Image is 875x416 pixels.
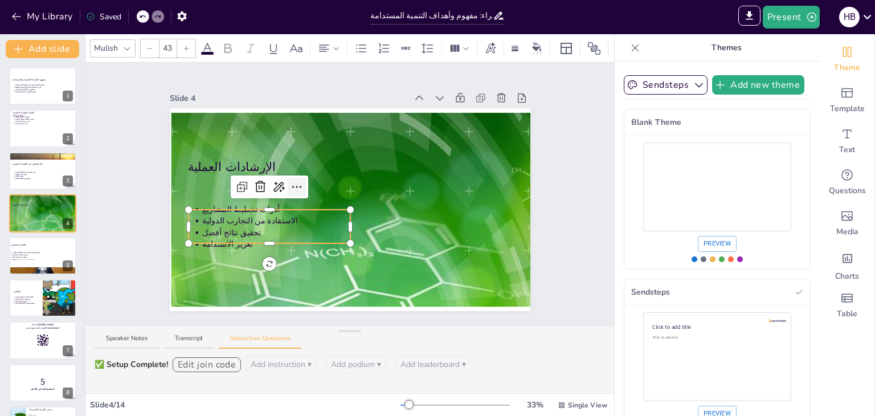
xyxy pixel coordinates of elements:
[9,364,76,402] div: 8
[15,296,39,298] p: الكيمياء الخضراء كمنهج عالمي
[587,42,601,55] span: Position
[13,162,73,166] p: دليل التعليم في الكيمياء الخضراء
[9,109,76,147] div: 2
[830,103,865,115] span: Template
[15,123,43,125] p: تجنب البدائل الندمية
[9,194,76,232] div: 4
[829,185,866,197] span: Questions
[63,133,73,144] div: 2
[482,39,499,58] div: Text effects
[202,203,351,215] p: أدوات تخطيط المشاريع
[95,358,168,370] div: ✅ Setup Complete!
[15,84,73,87] p: الكيمياء الخضراء تهدف إلى تقليل الأضرار البيئية
[12,258,35,260] span: ورشة [GEOGRAPHIC_DATA] 2023
[202,227,351,238] p: تحقيق نتائج أفضل
[568,400,607,410] span: Single View
[839,6,860,28] button: h b
[9,237,76,275] div: 5
[15,118,43,120] p: تحسين الكفاءة وتقليل النفايات
[26,414,27,416] span: A
[652,324,690,331] span: Click to add title
[90,399,400,411] div: Slide 4 / 14
[202,239,351,250] p: تعزيز الاستدامة
[835,271,859,282] span: Charts
[9,279,76,317] div: 6
[63,176,73,186] div: 3
[92,40,120,56] div: Mulish
[15,300,39,303] p: المسؤولية الجماعية
[820,121,874,162] div: Add text boxes
[13,324,73,327] p: Go to
[624,109,811,270] div: Use theme Blank Theme
[837,308,857,320] span: Table
[820,39,874,80] div: Change the overall theme
[219,334,301,349] button: Interactive Questions
[15,88,73,91] p: التعاون بين العلماء وصناع القرار
[836,226,858,238] span: Media
[13,111,43,117] p: أهداف الكيمياء الخضراء والمستدامة
[557,39,575,58] div: Layout
[15,303,39,305] p: تحقيق أهداف التنمية المستدامة
[86,11,121,23] div: Saved
[644,34,808,62] p: Themes
[13,327,73,330] p: and login with code
[9,321,76,359] div: 7
[6,40,79,58] button: Add slide
[202,215,351,227] p: الاستفادة من التجارب الدولية
[31,388,55,390] strong: استعدوا للبدء في الاختبار!
[395,356,471,373] button: Add leaderboard ▾
[187,159,275,176] span: الإرشادات العملية
[63,218,73,229] div: 4
[173,357,241,372] button: Edit join code
[653,335,678,340] span: Click to add text
[839,144,855,156] span: Text
[37,324,54,327] strong: [DOMAIN_NAME]
[820,80,874,121] div: Add ready made slides
[163,334,214,349] button: Transcript
[13,204,29,207] span: الإرشادات العملية
[246,356,317,373] button: Add instruction ▾
[839,7,860,27] div: h b
[63,388,73,398] div: 8
[326,356,386,373] button: Add podium ▾
[528,42,545,54] div: Background color
[15,173,73,176] p: توفير أدوات تعليمية
[63,91,73,101] div: 1
[834,62,860,74] span: Theme
[15,178,73,180] p: رفع الوعي بالقضايا البيئية
[698,236,737,252] button: Preview
[509,39,521,58] div: Border settings
[15,298,39,300] p: الربط بين العلم والابتكار
[14,290,21,293] span: الخلاصة
[738,6,760,28] span: Export to PowerPoint
[631,116,803,128] span: Blank Theme
[15,171,73,173] p: تعزيز التعليم في الكيمياء الخضراء
[9,67,76,105] div: 1
[12,254,27,255] span: تحسين العمليات الصناعية
[631,286,791,298] span: Sendsteps
[12,251,40,253] span: تطبيق الكيمياء الخضراء في القطاعات الكبرى
[820,285,874,326] div: Add a table
[63,303,73,313] div: 6
[63,260,73,271] div: 5
[13,376,73,388] p: 5
[820,203,874,244] div: Add images, graphics, shapes or video
[11,243,71,247] p: الابتكار الصناعي
[370,7,493,24] input: Insert title
[447,39,472,58] div: Column Count
[13,78,73,81] p: مفهوم الكيمياء الخضراء والمستدامة
[29,408,73,411] p: ما هي الكيمياء الخضراء؟
[15,91,73,93] p: أهمية التعليم في الكيمياء الخضراء
[712,75,804,95] button: Add new theme
[15,116,43,118] p: تقليل الأخطار الكيميائية
[820,244,874,285] div: Add charts and graphs
[170,92,407,104] div: Slide 4
[15,176,73,178] p: تحفيز الابتكار
[521,399,549,411] div: 33 %
[63,345,73,356] div: 7
[15,120,43,123] p: تعزيز استدامة المنتجات
[15,86,73,88] p: تعزيز الاستخدام المسؤول للموارد الطبيعية
[763,6,820,28] button: Present
[9,152,76,190] div: 3
[12,256,27,258] span: تطوير مواد صديقة للبيئة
